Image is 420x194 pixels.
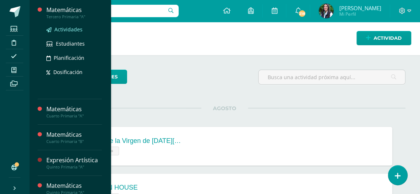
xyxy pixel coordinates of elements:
div: Matemáticas [46,182,102,190]
span: Planificación [54,54,84,61]
a: MatemáticasCuarto Primaria "B" [46,131,102,144]
a: Estudiantes [46,39,102,48]
span: Actividades [54,26,83,33]
div: OPEN HOUSE [94,184,138,191]
a: Planificación [46,54,102,62]
h1: Actividades [38,22,411,55]
span: [PERSON_NAME] [339,4,381,12]
a: Expresión ArtísticaQuinto Primaria "A" [46,156,102,170]
div: Matemáticas [46,131,102,139]
a: Actividad [356,31,411,45]
div: Expresión Artística [46,156,102,164]
div: Día de la Virgen de [DATE][PERSON_NAME] - Asueto [94,137,182,145]
span: Estudiantes [56,40,85,47]
div: Matemáticas [46,6,102,14]
span: Mi Perfil [339,11,381,17]
input: Busca una actividad próxima aquí... [259,70,405,84]
div: Cuarto Primaria "A" [46,113,102,119]
span: Actividad [374,31,402,45]
a: Dosificación [46,68,102,76]
a: MatemáticasTercero Primaria "A" [46,6,102,19]
span: AGOSTO [201,105,248,112]
div: Tercero Primaria "A" [46,14,102,19]
span: 218 [298,9,306,18]
div: Cuarto Primaria "B" [46,139,102,144]
a: MatemáticasCuarto Primaria "A" [46,105,102,119]
div: Quinto Primaria "A" [46,164,102,170]
span: Dosificación [53,69,83,75]
div: Matemáticas [46,105,102,113]
a: Actividades [46,25,102,34]
img: 2c0c839dd314da7cbe4dae4a4a75361c.png [319,4,333,18]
